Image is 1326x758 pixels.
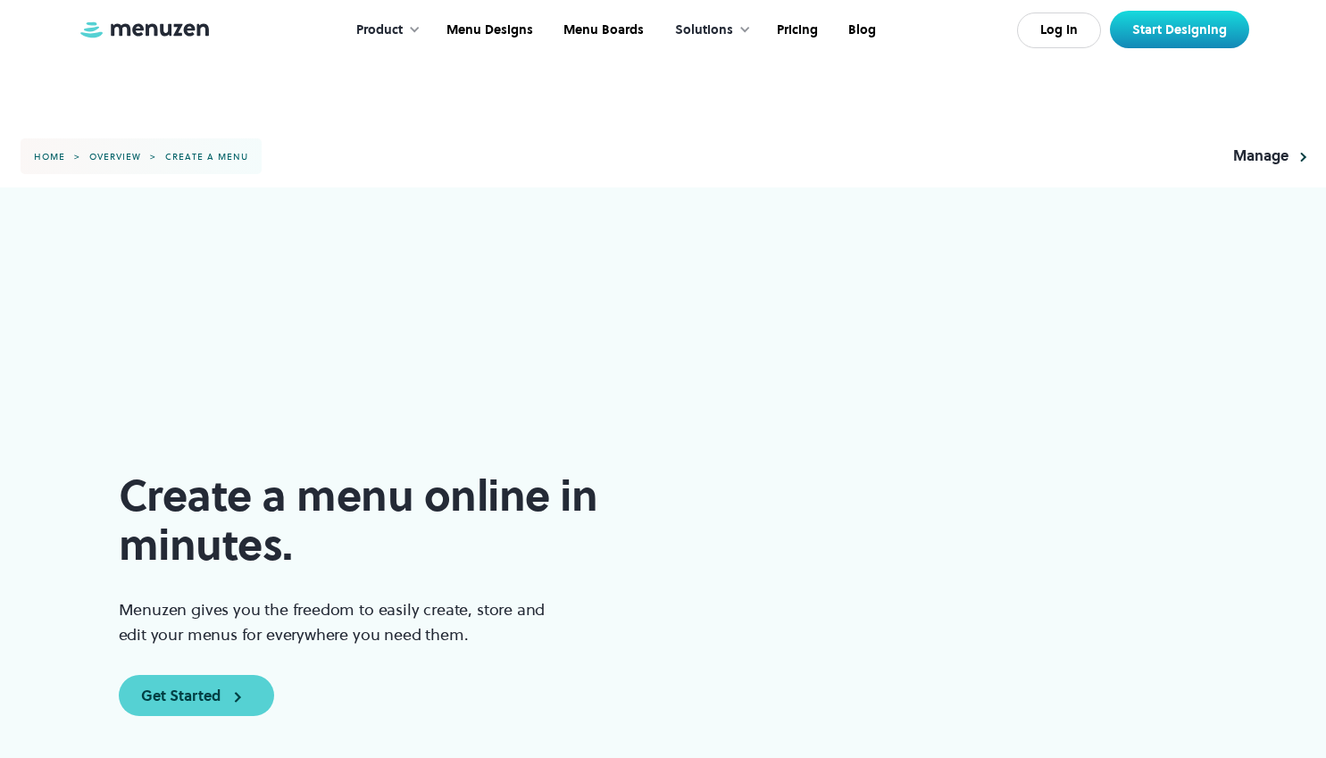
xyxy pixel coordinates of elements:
a: Blog [831,3,889,58]
div: > [70,152,85,162]
a: Start Designing [1110,11,1249,48]
a: overview [85,152,146,162]
a: create a menu [161,152,253,162]
a: Manage [1233,146,1306,167]
a: Menu Boards [546,3,657,58]
a: Menu Designs [429,3,546,58]
div: Manage [1233,146,1288,166]
a: Pricing [760,3,831,58]
div: > [146,152,161,162]
a: home [29,152,70,162]
h1: Create a menu online in minutes. [119,471,610,570]
div: Product [338,3,429,58]
a: Get Started [119,675,274,716]
p: Menuzen gives you the freedom to easily create, store and edit your menus for everywhere you need... [119,597,561,649]
div: Solutions [657,3,760,58]
div: Product [356,21,403,40]
div: Solutions [675,21,733,40]
div: Get Started [141,688,221,703]
a: Log In [1017,12,1101,48]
